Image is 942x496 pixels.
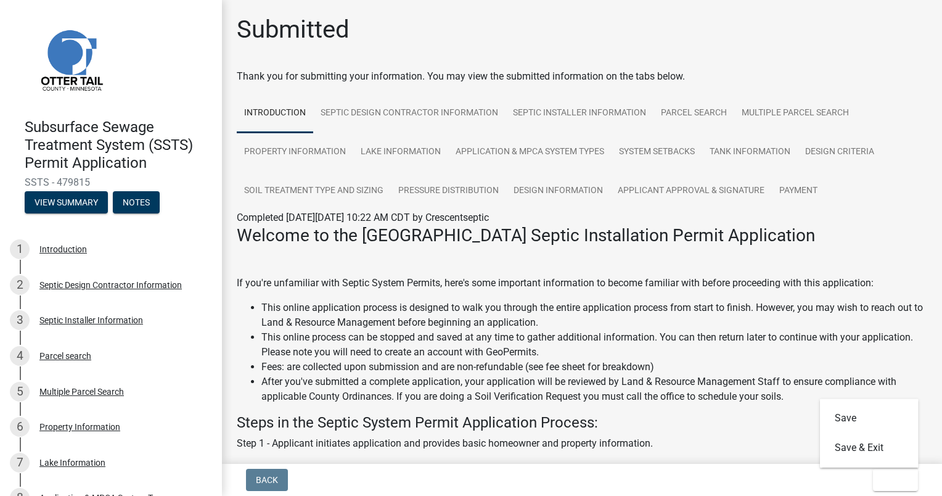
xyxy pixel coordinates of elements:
li: This online process can be stopped and saved at any time to gather additional information. You ca... [261,330,927,360]
div: 5 [10,382,30,402]
h4: Steps in the Septic System Permit Application Process: [237,414,927,432]
div: 6 [10,417,30,437]
p: Step 1 - Applicant initiates application and provides basic homeowner and property information. [237,436,927,451]
a: Septic Installer Information [506,94,653,133]
div: Septic Installer Information [39,316,143,324]
a: Soil Treatment Type and Sizing [237,172,391,211]
span: Completed [DATE][DATE] 10:22 AM CDT by Crescentseptic [237,212,489,223]
li: After you've submitted a complete application, your application will be reviewed by Land & Resour... [261,374,927,404]
wm-modal-confirm: Summary [25,199,108,209]
div: Introduction [39,245,87,254]
button: Back [246,469,288,491]
div: 7 [10,453,30,473]
div: Parcel search [39,352,91,360]
a: Parcel search [653,94,734,133]
div: 2 [10,275,30,295]
span: SSTS - 479815 [25,176,197,188]
wm-modal-confirm: Notes [113,199,160,209]
a: Lake Information [353,133,448,172]
button: View Summary [25,191,108,213]
div: Property Information [39,423,120,431]
h3: Welcome to the [GEOGRAPHIC_DATA] Septic Installation Permit Application [237,225,927,246]
span: Back [256,475,278,485]
a: Pressure Distribution [391,172,506,211]
h1: Submitted [237,15,350,44]
p: If you're unfamiliar with Septic System Permits, here's some important information to become fami... [237,276,927,291]
a: Application & MPCA System Types [448,133,612,172]
span: Exit [883,475,901,485]
a: Multiple Parcel Search [734,94,856,133]
a: Design Information [506,172,610,211]
button: Notes [113,191,160,213]
button: Save & Exit [820,433,919,463]
div: Exit [820,399,919,468]
a: Applicant Approval & Signature [610,172,772,211]
a: Design Criteria [798,133,882,172]
div: 3 [10,310,30,330]
li: This online application process is designed to walk you through the entire application process fr... [261,300,927,330]
div: Lake Information [39,458,105,467]
button: Save [820,403,919,433]
a: Payment [772,172,825,211]
li: Fees: are collected upon submission and are non-refundable (see fee sheet for breakdown) [261,360,927,374]
div: Multiple Parcel Search [39,387,124,396]
div: 4 [10,346,30,366]
img: Otter Tail County, Minnesota [25,13,117,105]
a: Septic Design Contractor Information [313,94,506,133]
a: Tank Information [702,133,798,172]
a: Property Information [237,133,353,172]
button: Exit [873,469,918,491]
h4: Subsurface Sewage Treatment System (SSTS) Permit Application [25,118,212,172]
div: Septic Design Contractor Information [39,281,182,289]
a: Introduction [237,94,313,133]
div: Thank you for submitting your information. You may view the submitted information on the tabs below. [237,69,927,84]
a: System Setbacks [612,133,702,172]
div: 1 [10,239,30,259]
